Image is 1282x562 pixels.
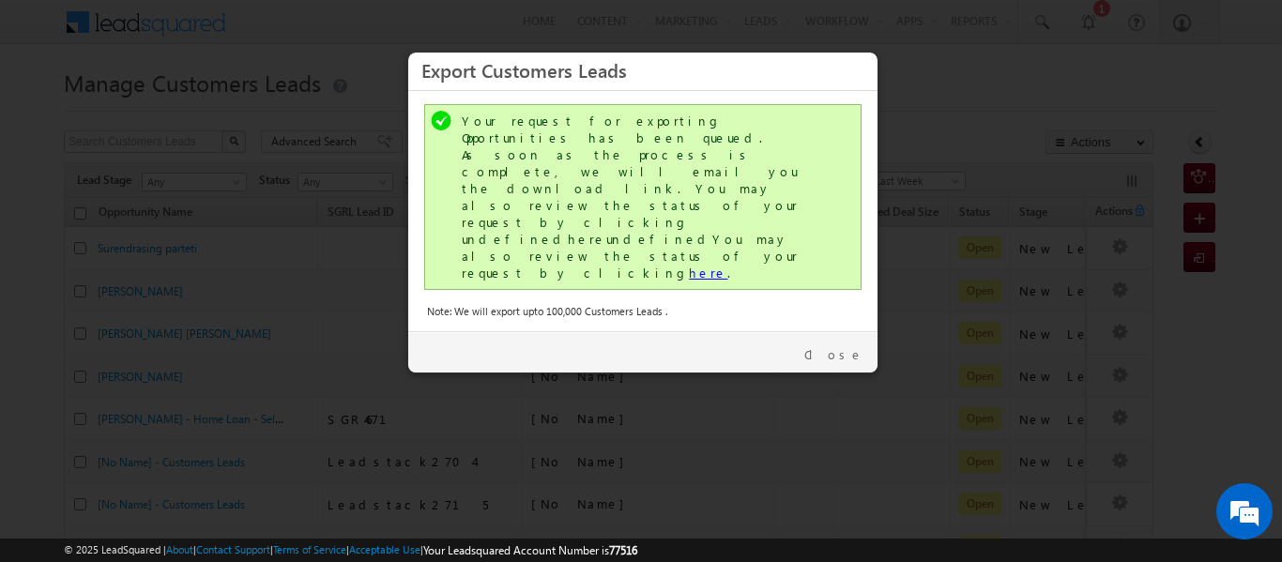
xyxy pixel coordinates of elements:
[421,53,864,86] h3: Export Customers Leads
[609,543,637,557] span: 77516
[308,9,353,54] div: Minimize live chat window
[196,543,270,555] a: Contact Support
[423,543,637,557] span: Your Leadsquared Account Number is
[32,99,79,123] img: d_60004797649_company_0_60004797649
[24,174,343,418] textarea: Type your message and hit 'Enter'
[804,346,863,363] a: Close
[64,541,637,559] span: © 2025 LeadSquared | | | | |
[349,543,420,555] a: Acceptable Use
[255,433,341,459] em: Start Chat
[166,543,193,555] a: About
[273,543,346,555] a: Terms of Service
[98,99,315,123] div: Chat with us now
[689,265,727,281] a: here
[427,303,859,320] div: Note: We will export upto 100,000 Customers Leads .
[462,113,828,281] div: Your request for exporting Opportunities has been queued. As soon as the process is complete, we ...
